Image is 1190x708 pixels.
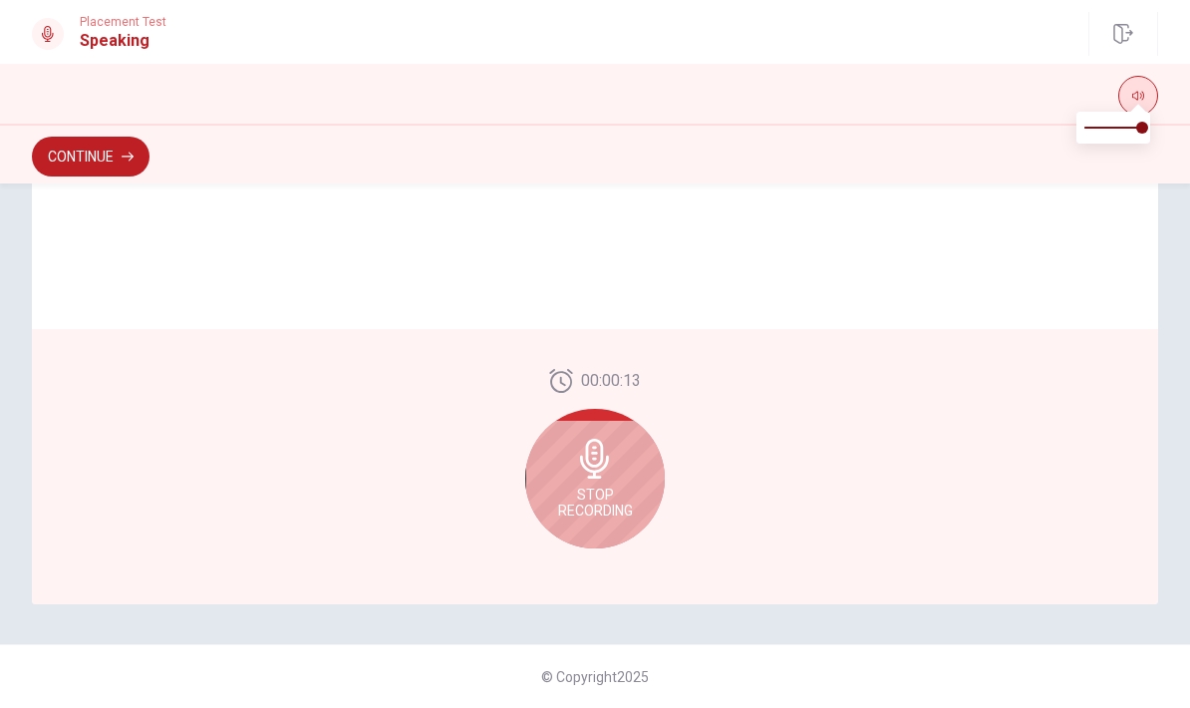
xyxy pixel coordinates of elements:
span: 00:00:13 [581,369,641,393]
button: Continue [32,137,149,177]
span: Placement Test [80,15,166,29]
span: © Copyright 2025 [541,669,649,685]
h1: Speaking [80,29,166,53]
div: Stop Recording [525,409,665,548]
span: Stop Recording [558,487,633,519]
